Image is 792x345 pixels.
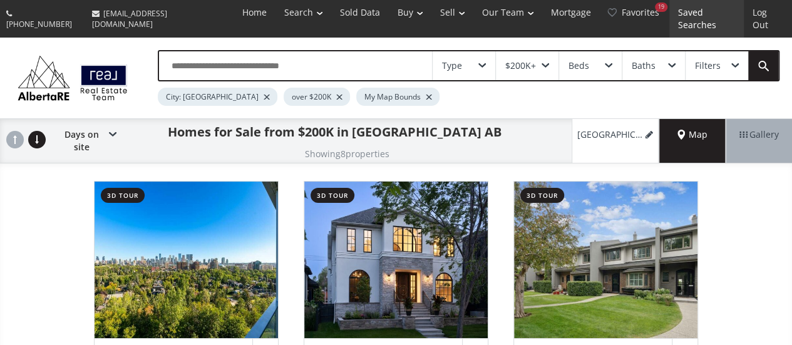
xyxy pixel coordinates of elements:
h2: Showing 8 properties [305,149,389,158]
div: Gallery [726,119,792,163]
div: City: [GEOGRAPHIC_DATA] [158,88,277,106]
span: [PHONE_NUMBER] [6,19,72,29]
div: Baths [632,61,656,70]
div: over $200K [284,88,350,106]
div: $200K+ [505,61,536,70]
img: Logo [13,53,133,103]
span: [EMAIL_ADDRESS][DOMAIN_NAME] [92,8,167,29]
div: Type [442,61,462,70]
div: Filters [695,61,721,70]
span: Map [677,128,707,141]
div: My Map Bounds [356,88,440,106]
div: Beds [568,61,589,70]
div: Map [659,119,726,163]
div: Days on site [50,119,116,163]
span: [GEOGRAPHIC_DATA], over $200K [577,128,643,141]
a: [EMAIL_ADDRESS][DOMAIN_NAME] [86,2,231,36]
a: [GEOGRAPHIC_DATA], over $200K [572,119,659,163]
div: 19 [655,3,667,12]
span: Gallery [739,128,779,141]
h1: Homes for Sale from $200K in [GEOGRAPHIC_DATA] AB [168,123,501,141]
